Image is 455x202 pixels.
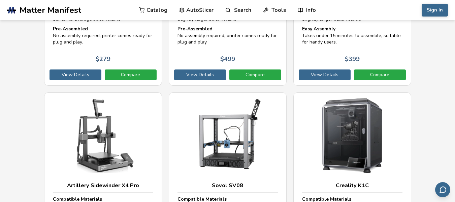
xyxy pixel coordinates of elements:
div: No assembly required, printer comes ready for plug and play. [177,26,278,46]
span: Matter Manifest [20,5,81,15]
p: $ 279 [96,56,110,63]
strong: Pre-Assembled [177,26,213,32]
p: $ 499 [220,56,235,63]
button: Sign In [422,4,448,17]
a: View Details [299,69,351,80]
div: No assembly required, printer comes ready for plug and play. [53,26,153,46]
button: Send feedback via email [435,182,450,197]
a: View Details [174,69,226,80]
h3: Sovol SV08 [177,182,278,189]
a: Compare [229,69,281,80]
p: $ 399 [345,56,360,63]
div: Takes under 15 minutes to assemble, suitable for handy users. [302,26,402,46]
strong: Pre-Assembled [53,26,88,32]
a: View Details [50,69,101,80]
h3: Artillery Sidewinder X4 Pro [53,182,153,189]
a: Compare [354,69,406,80]
a: Compare [105,69,157,80]
strong: Easy Assembly [302,26,335,32]
h3: Creality K1C [302,182,402,189]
